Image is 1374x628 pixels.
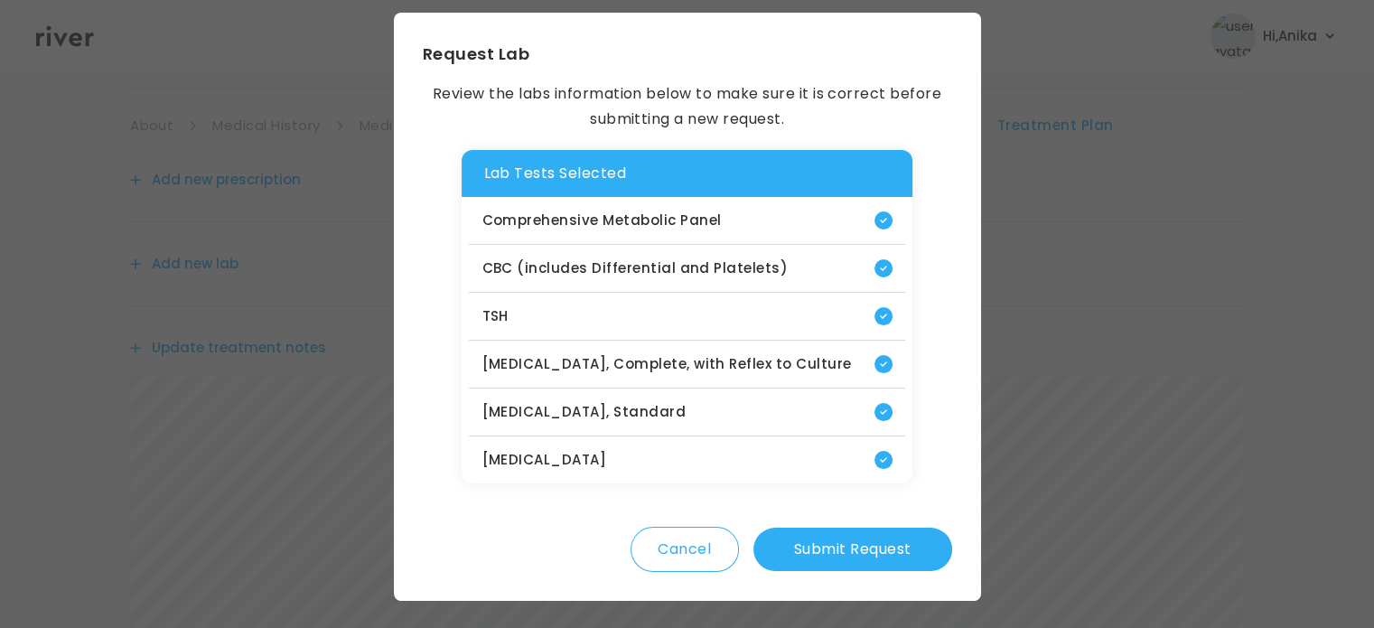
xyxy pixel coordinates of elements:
[423,42,952,67] h3: Request Lab
[423,81,952,132] p: Review the labs information below to make sure it is correct before submitting a new request.
[481,399,686,425] p: [MEDICAL_DATA], Standard
[483,161,890,186] h3: Lab Tests Selected
[753,528,952,571] button: Submit Request
[481,447,606,473] p: [MEDICAL_DATA]
[481,208,721,233] p: Comprehensive Metabolic Panel
[631,527,739,572] button: Cancel
[481,351,851,377] p: [MEDICAL_DATA], Complete, with Reflex to Culture
[481,304,508,329] p: TSH
[481,256,788,281] p: CBC (includes Differential and Platelets)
